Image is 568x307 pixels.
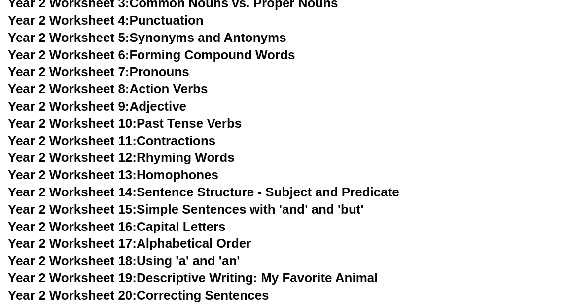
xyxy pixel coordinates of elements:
span: Year 2 Worksheet 19: [8,270,137,285]
a: Year 2 Worksheet 11:Contractions [8,133,215,148]
span: Year 2 Worksheet 11: [8,133,137,148]
a: Year 2 Worksheet 4:Punctuation [8,13,204,28]
a: Year 2 Worksheet 17:Alphabetical Order [8,236,251,251]
span: Year 2 Worksheet 20: [8,288,137,303]
span: Year 2 Worksheet 6: [8,47,130,62]
a: Year 2 Worksheet 9:Adjective [8,99,186,114]
a: Year 2 Worksheet 5:Synonyms and Antonyms [8,30,286,45]
a: Year 2 Worksheet 18:Using 'a' and 'an' [8,253,240,268]
span: Year 2 Worksheet 10: [8,116,137,131]
a: Year 2 Worksheet 16:Capital Letters [8,219,225,234]
a: Year 2 Worksheet 8:Action Verbs [8,81,208,96]
span: Year 2 Worksheet 17: [8,236,137,251]
span: Year 2 Worksheet 14: [8,185,137,199]
a: Year 2 Worksheet 19:Descriptive Writing: My Favorite Animal [8,270,378,285]
a: Year 2 Worksheet 12:Rhyming Words [8,150,235,165]
a: Year 2 Worksheet 6:Forming Compound Words [8,47,295,62]
iframe: Chat Widget [399,195,568,307]
span: Year 2 Worksheet 12: [8,150,137,165]
span: Year 2 Worksheet 9: [8,99,130,114]
span: Year 2 Worksheet 8: [8,81,130,96]
span: Year 2 Worksheet 5: [8,30,130,45]
span: Year 2 Worksheet 15: [8,202,137,217]
a: Year 2 Worksheet 7:Pronouns [8,64,189,79]
a: Year 2 Worksheet 15:Simple Sentences with 'and' and 'but' [8,202,364,217]
a: Year 2 Worksheet 20:Correcting Sentences [8,288,269,303]
span: Year 2 Worksheet 7: [8,64,130,79]
span: Year 2 Worksheet 16: [8,219,137,234]
a: Year 2 Worksheet 13:Homophones [8,167,218,182]
span: Year 2 Worksheet 18: [8,253,137,268]
span: Year 2 Worksheet 13: [8,167,137,182]
span: Year 2 Worksheet 4: [8,13,130,28]
a: Year 2 Worksheet 14:Sentence Structure - Subject and Predicate [8,185,399,199]
a: Year 2 Worksheet 10:Past Tense Verbs [8,116,242,131]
